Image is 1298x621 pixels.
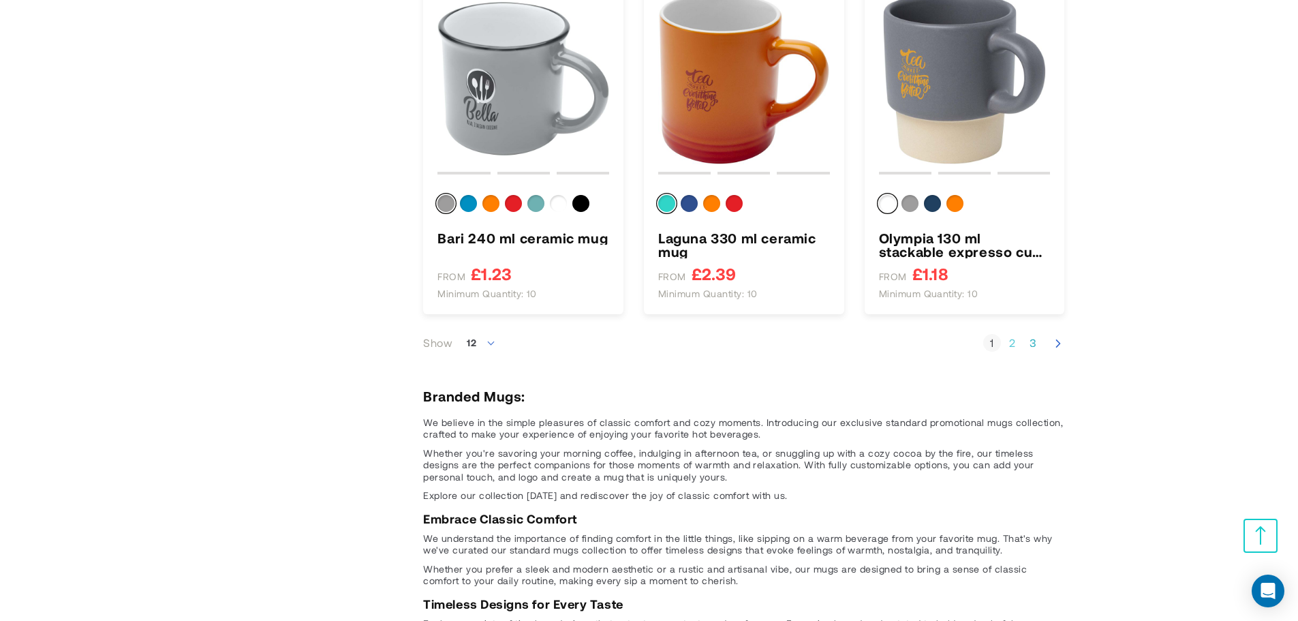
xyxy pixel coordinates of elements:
div: Red [505,195,522,212]
div: Solid black [572,195,589,212]
div: Open Intercom Messenger [1252,575,1284,607]
p: Explore our collection [DATE] and rediscover the joy of classic comfort with us. [423,489,1064,502]
span: Minimum quantity: 10 [437,288,537,300]
div: Navy [924,195,941,212]
div: Orange [482,195,499,212]
a: Page 3 [1024,336,1042,350]
nav: Pagination [983,328,1065,359]
div: White [550,195,567,212]
label: Show [423,336,452,350]
div: Orange [946,195,963,212]
span: £2.39 [692,265,736,282]
div: Colour [879,195,1051,217]
div: Turquois [658,195,675,212]
span: 12 [467,337,476,348]
a: Olympia 130 ml stackable expresso cup with clay bottom [879,231,1051,258]
div: Ocean blue [460,195,477,212]
div: Grey [901,195,918,212]
span: FROM [879,271,907,283]
a: Laguna 330 ml ceramic mug [658,231,830,258]
span: £1.18 [912,265,948,282]
a: Page 2 [1004,336,1021,350]
span: Minimum quantity: 10 [658,288,758,300]
h3: Embrace Classic Comfort [423,512,1064,526]
div: Red [726,195,743,212]
p: Whether you prefer a sleek and modern aesthetic or a rustic and artisanal vibe, our mugs are desi... [423,563,1064,587]
a: Next [1051,335,1065,350]
span: £1.23 [471,265,512,282]
strong: 1 [983,336,1001,350]
div: White [879,195,896,212]
span: 12 [459,329,504,357]
p: Whether you're savoring your morning coffee, indulging in afternoon tea, or snuggling up with a c... [423,447,1064,483]
div: Royal blue [681,195,698,212]
a: Bari 240 ml ceramic mug [437,231,609,245]
h2: Branded Mugs: [423,389,1064,403]
span: FROM [658,271,686,283]
div: Grey [437,195,454,212]
div: Colour [658,195,830,217]
span: FROM [437,271,465,283]
span: Minimum quantity: 10 [879,288,978,300]
div: Orange [703,195,720,212]
p: We understand the importance of finding comfort in the little things, like sipping on a warm beve... [423,532,1064,556]
div: Colour [437,195,609,217]
div: Reef blue [527,195,544,212]
p: We believe in the simple pleasures of classic comfort and cozy moments. Introducing our exclusive... [423,416,1064,440]
h3: Timeless Designs for Every Taste [423,597,1064,611]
